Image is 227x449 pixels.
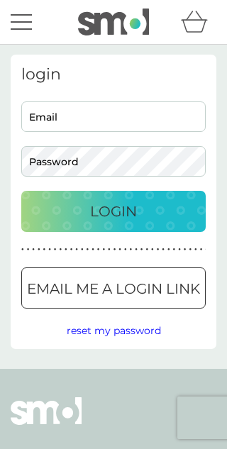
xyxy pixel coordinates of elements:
p: ● [189,246,192,253]
p: ● [38,246,40,253]
p: ● [124,246,127,253]
p: ● [87,246,89,253]
p: ● [43,246,46,253]
p: ● [27,246,30,253]
img: smol [11,397,82,445]
p: ● [140,246,143,253]
p: ● [173,246,176,253]
p: Login [90,200,137,223]
p: ● [32,246,35,253]
p: Email me a login link [27,277,200,300]
p: ● [130,246,133,253]
p: ● [108,246,111,253]
p: ● [162,246,165,253]
p: ● [167,246,170,253]
div: basket [181,8,216,36]
p: ● [200,246,203,253]
p: ● [70,246,73,253]
p: ● [75,246,78,253]
p: ● [48,246,51,253]
span: reset my password [67,324,161,337]
p: ● [21,246,24,253]
p: ● [145,246,148,253]
p: ● [151,246,154,253]
p: ● [59,246,62,253]
button: reset my password [67,323,161,338]
img: smol [78,9,149,35]
p: ● [65,246,67,253]
h3: login [21,65,206,84]
p: ● [97,246,100,253]
p: ● [54,246,57,253]
p: ● [81,246,84,253]
p: ● [102,246,105,253]
p: ● [92,246,94,253]
p: ● [135,246,138,253]
p: ● [118,246,121,253]
p: ● [194,246,197,253]
p: ● [157,246,160,253]
button: Email me a login link [21,267,206,309]
p: ● [205,246,208,253]
button: Login [21,191,206,232]
p: ● [184,246,187,253]
p: ● [178,246,181,253]
p: ● [113,246,116,253]
button: menu [11,9,32,35]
